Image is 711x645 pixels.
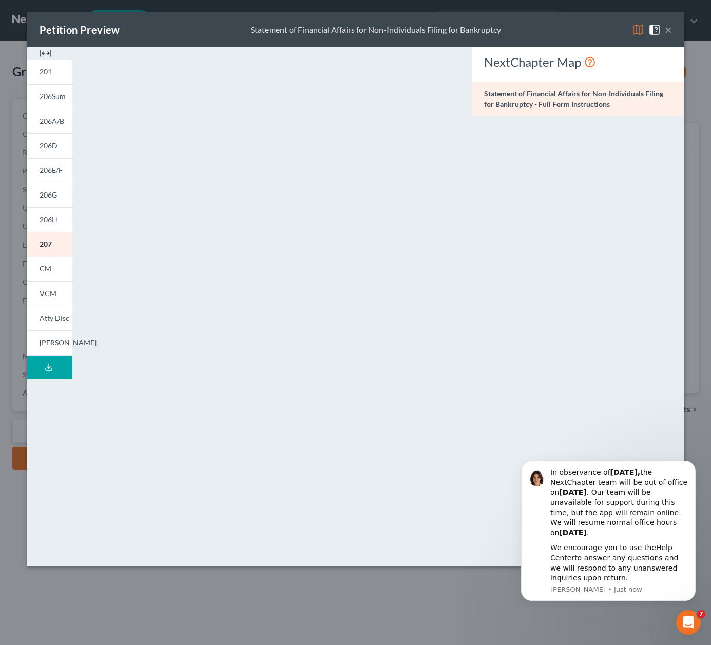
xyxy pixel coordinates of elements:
[40,240,52,248] span: 207
[40,23,120,37] div: Petition Preview
[40,92,66,101] span: 206Sum
[697,610,705,618] span: 7
[27,330,72,356] a: [PERSON_NAME]
[27,109,72,133] a: 206A/B
[27,257,72,281] a: CM
[676,610,701,635] iframe: Intercom live chat
[40,166,63,174] span: 206E/F
[27,281,72,306] a: VCM
[27,158,72,183] a: 206E/F
[665,24,672,36] button: ×
[40,289,56,298] span: VCM
[40,190,57,199] span: 206G
[40,141,57,150] span: 206D
[506,452,711,607] iframe: Intercom notifications message
[40,338,97,347] span: [PERSON_NAME]
[484,89,663,108] strong: Statement of Financial Affairs for Non-Individuals Filing for Bankruptcy - Full Form Instructions
[40,215,57,224] span: 206H
[91,55,453,556] iframe: <object ng-attr-data='[URL][DOMAIN_NAME]' type='application/pdf' width='100%' height='975px'></ob...
[27,207,72,232] a: 206H
[251,24,501,36] div: Statement of Financial Affairs for Non-Individuals Filing for Bankruptcy
[40,116,64,125] span: 206A/B
[27,183,72,207] a: 206G
[648,24,661,36] img: help-close-5ba153eb36485ed6c1ea00a893f15db1cb9b99d6cae46e1a8edb6c62d00a1a76.svg
[27,306,72,330] a: Atty Disc
[40,264,51,273] span: CM
[27,232,72,257] a: 207
[40,47,52,60] img: expand-e0f6d898513216a626fdd78e52531dac95497ffd26381d4c15ee2fc46db09dca.svg
[40,67,52,76] span: 201
[484,54,671,70] div: NextChapter Map
[632,24,644,36] img: map-eea8200ae884c6f1103ae1953ef3d486a96c86aabb227e865a55264e3737af1f.svg
[27,84,72,109] a: 206Sum
[27,60,72,84] a: 201
[40,314,69,322] span: Atty Disc
[27,133,72,158] a: 206D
